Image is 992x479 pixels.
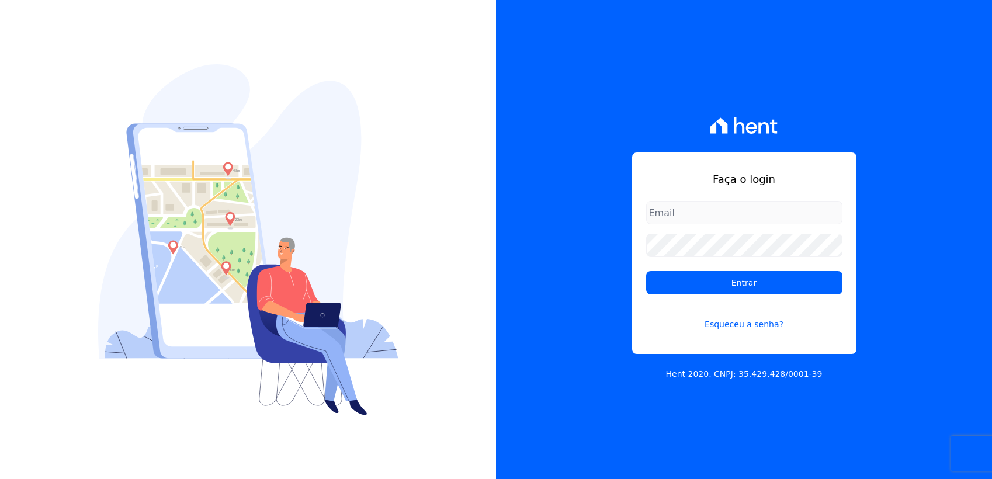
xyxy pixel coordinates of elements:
p: Hent 2020. CNPJ: 35.429.428/0001-39 [666,368,823,380]
h1: Faça o login [646,171,842,187]
img: Login [98,64,398,415]
a: Esqueceu a senha? [646,304,842,331]
input: Email [646,201,842,224]
input: Entrar [646,271,842,294]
